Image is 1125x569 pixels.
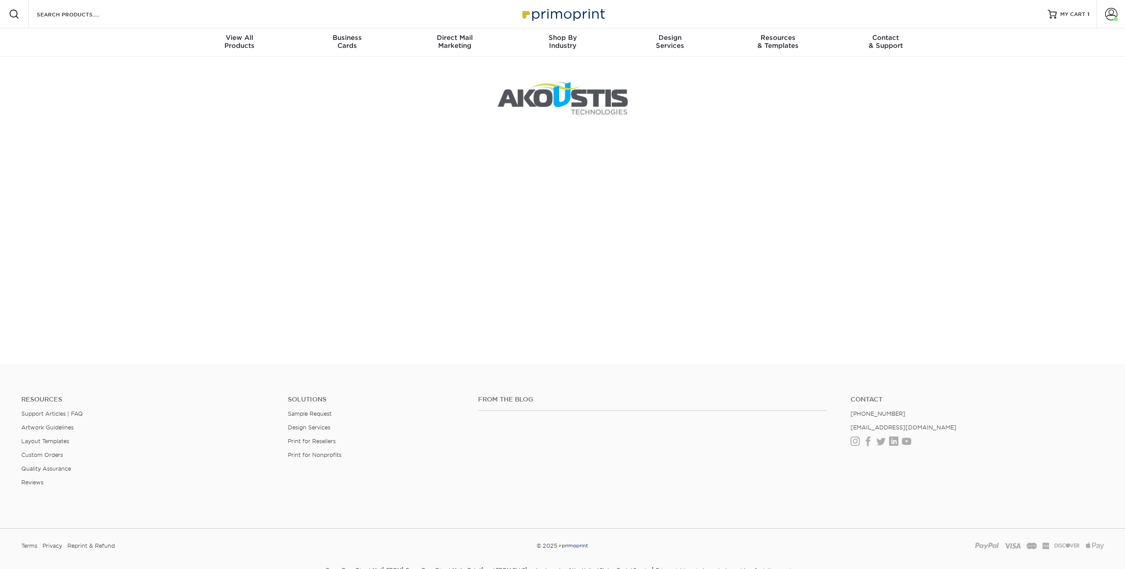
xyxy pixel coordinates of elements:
h4: Solutions [288,396,465,403]
span: Shop By [509,34,616,42]
a: [EMAIL_ADDRESS][DOMAIN_NAME] [851,424,956,431]
a: Sample Request [288,410,332,417]
h4: Resources [21,396,274,403]
a: Print for Resellers [288,438,336,444]
a: Privacy [43,539,62,553]
img: Primoprint [557,542,588,549]
span: Business [293,34,401,42]
h4: From the Blog [478,396,827,403]
span: Contact [832,34,940,42]
a: Layout Templates [21,438,69,444]
a: Custom Orders [21,452,63,458]
a: Reviews [21,479,43,486]
div: Industry [509,34,616,50]
a: Artwork Guidelines [21,424,74,431]
span: Resources [724,34,832,42]
div: & Support [832,34,940,50]
a: Terms [21,539,37,553]
img: Primoprint [518,4,607,23]
a: DesignServices [616,28,724,57]
img: Akoustis [496,78,629,118]
a: View AllProducts [186,28,294,57]
input: SEARCH PRODUCTS..... [36,9,122,19]
a: Support Articles | FAQ [21,410,83,417]
span: View All [186,34,294,42]
div: Services [616,34,724,50]
span: 1 [1087,11,1090,17]
span: MY CART [1060,11,1086,18]
a: Reprint & Refund [67,539,115,553]
span: Design [616,34,724,42]
a: BusinessCards [293,28,401,57]
span: Direct Mail [401,34,509,42]
div: Cards [293,34,401,50]
div: & Templates [724,34,832,50]
a: [PHONE_NUMBER] [851,410,905,417]
a: Direct MailMarketing [401,28,509,57]
a: Print for Nonprofits [288,452,341,458]
a: Resources& Templates [724,28,832,57]
a: Contact [851,396,1104,403]
div: Products [186,34,294,50]
a: Quality Assurance [21,465,71,472]
div: © 2025 [380,539,745,553]
a: Shop ByIndustry [509,28,616,57]
div: Marketing [401,34,509,50]
a: Design Services [288,424,330,431]
a: Contact& Support [832,28,940,57]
